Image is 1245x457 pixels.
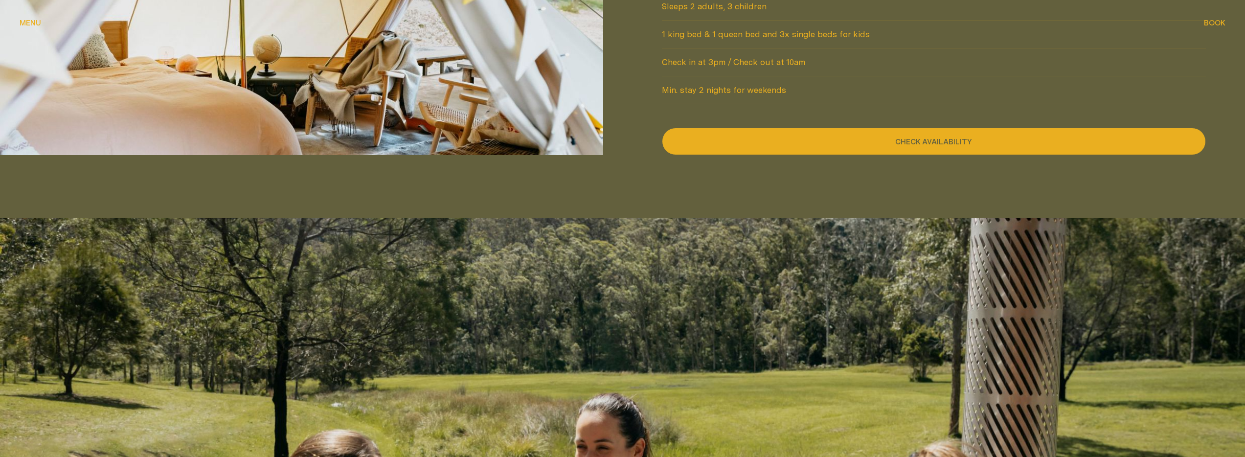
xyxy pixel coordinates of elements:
span: Menu [20,19,41,26]
button: show menu [20,18,41,29]
span: 1 king bed & 1 queen bed and 3x single beds for kids [662,21,1206,48]
span: Check in at 3pm / Check out at 10am [662,48,1206,76]
span: Book [1204,19,1225,26]
button: check availability [662,128,1206,155]
span: Min. stay 2 nights for weekends [662,76,1206,104]
button: show booking tray [1204,18,1225,29]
